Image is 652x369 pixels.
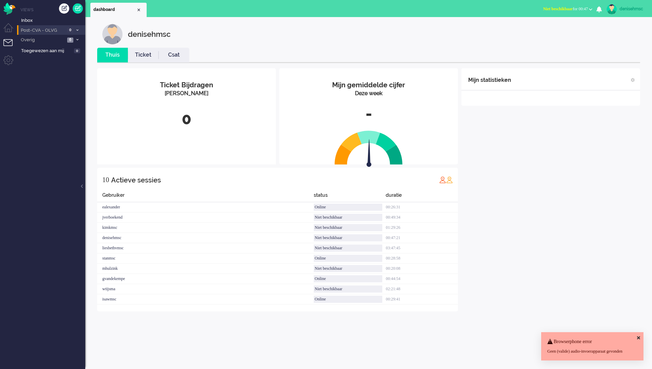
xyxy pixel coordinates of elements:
[543,6,573,11] span: Niet beschikbaar
[547,349,637,354] div: Geen (valide) audio-invoerapparaat gevonden
[335,130,403,165] img: semi_circle.svg
[20,47,85,54] a: Toegewezen aan mij 0
[314,245,383,252] div: Niet beschikbaar
[97,51,128,59] a: Thuis
[97,192,314,202] div: Gebruiker
[314,204,383,211] div: Online
[74,48,80,54] span: 0
[3,3,15,15] img: flow_omnibird.svg
[386,202,458,212] div: 00:26:31
[20,16,85,24] a: Inbox
[20,27,65,34] span: Post-CVA - OLVG
[386,264,458,274] div: 00:20:08
[3,55,19,71] li: Admin menu
[605,4,645,14] a: denisehmsc
[97,233,314,243] div: denisehmsc
[59,3,69,14] div: Creëer ticket
[159,51,189,59] a: Csat
[102,108,271,130] div: 0
[97,294,314,305] div: isawmsc
[20,7,85,13] li: Views
[314,214,383,221] div: Niet beschikbaar
[314,224,383,231] div: Niet beschikbaar
[386,284,458,294] div: 02:21:48
[547,339,637,344] h4: Browserphone error
[102,173,109,187] div: 10
[93,7,136,13] span: dashboard
[354,139,384,168] img: arrow.svg
[102,24,123,44] img: customer.svg
[386,294,458,305] div: 00:29:41
[539,2,596,17] li: Niet beschikbaarfor 00:47
[607,4,617,14] img: avatar
[97,274,314,284] div: gvandekempe
[620,5,645,12] div: denisehmsc
[3,23,19,39] li: Dashboard menu
[386,233,458,243] div: 00:47:21
[128,24,171,44] div: denisehmsc
[314,275,383,282] div: Online
[67,38,73,43] span: 6
[314,234,383,241] div: Niet beschikbaar
[439,176,446,183] img: profile_red.svg
[20,37,65,43] span: Overig
[97,48,128,62] li: Thuis
[73,3,83,14] a: Quick Ticket
[284,80,453,90] div: Mijn gemiddelde cijfer
[97,253,314,264] div: stanmsc
[21,48,72,54] span: Toegewezen aan mij
[97,223,314,233] div: kimkmsc
[97,202,314,212] div: ealexander
[386,253,458,264] div: 00:28:58
[543,6,588,11] span: for 00:47
[386,192,458,202] div: duratie
[314,255,383,262] div: Online
[97,212,314,223] div: jverboekend
[90,3,147,17] li: Dashboard
[97,243,314,253] div: liesbethvmsc
[314,265,383,272] div: Niet beschikbaar
[3,4,15,10] a: Omnidesk
[159,48,189,62] li: Csat
[284,103,453,125] div: -
[539,4,596,14] button: Niet beschikbaarfor 00:47
[3,39,19,55] li: Tickets menu
[97,284,314,294] div: wtijsma
[386,223,458,233] div: 01:29:26
[111,173,161,187] div: Actieve sessies
[21,17,85,24] span: Inbox
[386,243,458,253] div: 03:47:45
[314,296,383,303] div: Online
[128,48,159,62] li: Ticket
[67,28,73,33] span: 0
[386,212,458,223] div: 00:49:34
[468,73,511,87] div: Mijn statistieken
[102,90,271,98] div: [PERSON_NAME]
[128,51,159,59] a: Ticket
[314,285,383,293] div: Niet beschikbaar
[386,274,458,284] div: 00:44:54
[284,90,453,98] div: Deze week
[446,176,453,183] img: profile_orange.svg
[97,264,314,274] div: mhulzink
[102,80,271,90] div: Ticket Bijdragen
[136,7,142,13] div: Close tab
[314,192,386,202] div: status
